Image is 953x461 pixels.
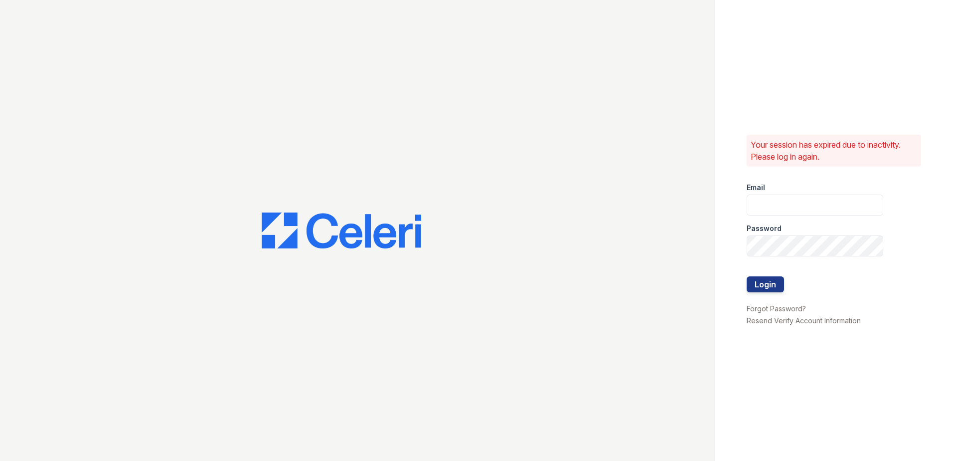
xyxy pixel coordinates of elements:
[747,224,782,233] label: Password
[262,213,421,248] img: CE_Logo_Blue-a8612792a0a2168367f1c8372b55b34899dd931a85d93a1a3d3e32e68fde9ad4.png
[751,139,917,163] p: Your session has expired due to inactivity. Please log in again.
[747,316,861,325] a: Resend Verify Account Information
[747,276,784,292] button: Login
[747,304,806,313] a: Forgot Password?
[747,183,765,193] label: Email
